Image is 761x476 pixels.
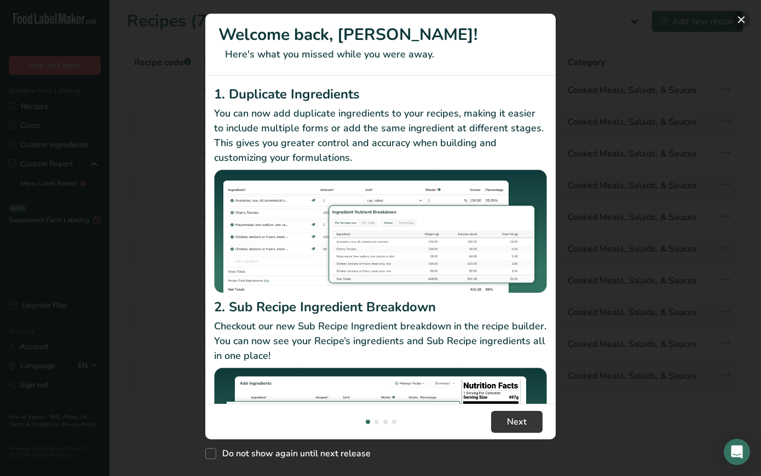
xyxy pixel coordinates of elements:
[216,448,371,459] span: Do not show again until next release
[218,22,543,47] h1: Welcome back, [PERSON_NAME]!
[214,84,547,104] h2: 1. Duplicate Ingredients
[214,319,547,363] p: Checkout our new Sub Recipe Ingredient breakdown in the recipe builder. You can now see your Reci...
[724,439,750,465] div: Open Intercom Messenger
[214,170,547,294] img: Duplicate Ingredients
[214,297,547,317] h2: 2. Sub Recipe Ingredient Breakdown
[218,47,543,62] p: Here's what you missed while you were away.
[507,415,527,428] span: Next
[491,411,543,433] button: Next
[214,106,547,165] p: You can now add duplicate ingredients to your recipes, making it easier to include multiple forms...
